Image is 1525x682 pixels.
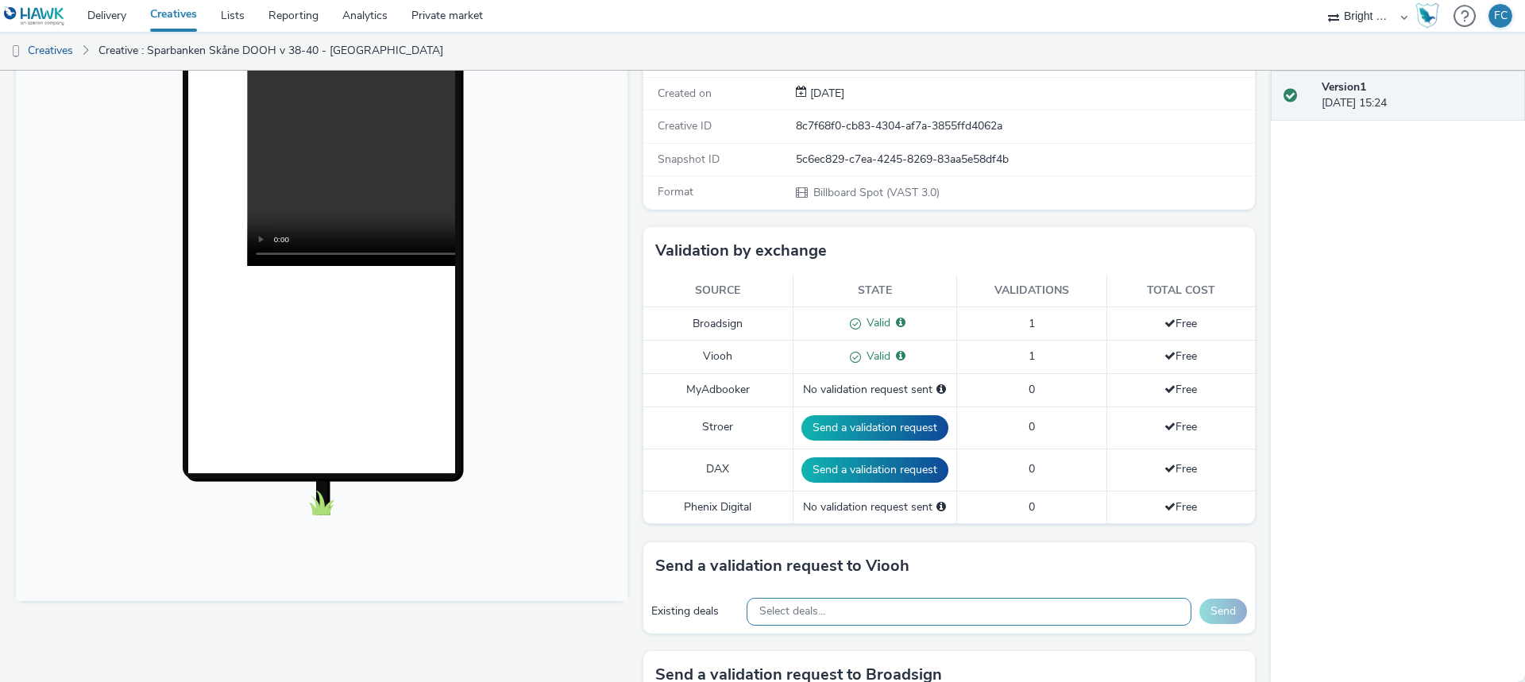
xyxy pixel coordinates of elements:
h3: Send a validation request to Viooh [655,554,909,578]
div: Existing deals [651,603,739,619]
button: Send a validation request [801,415,948,441]
span: Free [1164,499,1197,514]
th: State [793,275,956,307]
td: DAX [643,449,793,491]
th: Source [643,275,793,307]
img: dooh [8,44,24,60]
th: Total cost [1106,275,1255,307]
td: Viooh [643,341,793,374]
div: Please select a deal below and click on Send to send a validation request to MyAdbooker. [936,382,946,398]
strong: Version 1 [1322,79,1366,94]
span: 1 [1029,316,1035,331]
span: Snapshot ID [658,152,720,167]
span: 1 [1029,349,1035,364]
span: Valid [861,349,890,364]
div: 8c7f68f0-cb83-4304-af7a-3855ffd4062a [796,118,1253,134]
div: Please select a deal below and click on Send to send a validation request to Phenix Digital. [936,499,946,515]
span: Valid [861,315,890,330]
span: 0 [1029,461,1035,476]
td: Phenix Digital [643,491,793,523]
div: FC [1494,4,1508,28]
span: Created on [658,86,712,101]
span: 0 [1029,499,1035,514]
span: Select deals... [759,605,825,618]
a: Hawk Academy [1415,3,1446,29]
button: Send [1199,599,1247,624]
td: Stroer [643,407,793,449]
span: Free [1164,419,1197,434]
img: Hawk Academy [1415,3,1439,29]
span: 0 [1029,419,1035,434]
td: Broadsign [643,307,793,341]
div: No validation request sent [801,382,948,398]
span: Free [1164,349,1197,364]
a: Creative : Sparbanken Skåne DOOH v 38-40 - [GEOGRAPHIC_DATA] [91,32,451,70]
td: MyAdbooker [643,374,793,407]
span: Format [658,184,693,199]
span: Creative ID [658,118,712,133]
span: Free [1164,316,1197,331]
span: Free [1164,461,1197,476]
img: undefined Logo [4,6,65,26]
span: [DATE] [807,86,844,101]
span: Billboard Spot (VAST 3.0) [812,185,940,200]
div: 5c6ec829-c7ea-4245-8269-83aa5e58df4b [796,152,1253,168]
th: Validations [956,275,1106,307]
span: Free [1164,382,1197,397]
div: [DATE] 15:24 [1322,79,1512,112]
div: No validation request sent [801,499,948,515]
span: 0 [1029,382,1035,397]
h3: Validation by exchange [655,239,827,263]
button: Send a validation request [801,457,948,483]
div: Creation 09 September 2025, 15:24 [807,86,844,102]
